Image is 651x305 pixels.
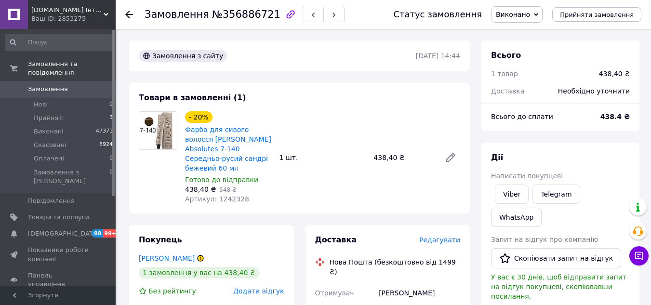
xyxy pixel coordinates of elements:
div: Ваш ID: 2853275 [31,14,116,23]
span: 0 [109,154,113,163]
div: - 20% [185,111,213,123]
div: 438,40 ₴ [370,151,437,164]
span: Виконано [496,11,530,18]
span: Скасовані [34,141,66,149]
input: Пошук [5,34,114,51]
span: Доставка [491,87,524,95]
button: Чат з покупцем [629,246,649,265]
span: Всього [491,51,521,60]
span: 1 товар [491,70,518,78]
div: Статус замовлення [393,10,482,19]
span: Написати покупцеві [491,172,563,180]
a: [PERSON_NAME] [139,254,195,262]
span: Дії [491,153,503,162]
span: Отримувач [315,289,354,297]
div: 1 замовлення у вас на 438,40 ₴ [139,267,259,278]
span: 0 [109,100,113,109]
span: 99+ [103,229,119,238]
span: Редагувати [419,236,460,244]
span: Оплачені [34,154,64,163]
a: Редагувати [441,148,460,167]
div: 1 шт. [276,151,370,164]
span: №356886721 [212,9,280,20]
span: Товари та послуги [28,213,89,222]
a: Viber [495,185,529,204]
button: Прийняти замовлення [552,7,641,22]
span: Запит на відгук про компанію [491,236,598,243]
a: Фарба для сивого волосся [PERSON_NAME] Absolutes 7-140 Середньо-русий сандрі бежевий 60 мл [185,126,271,172]
span: 548 ₴ [219,186,237,193]
a: WhatsApp [491,208,542,227]
span: 438,40 ₴ [185,186,216,193]
span: Виконані [34,127,64,136]
span: Показники роботи компанії [28,246,89,263]
span: Нові [34,100,48,109]
span: Profblesk.com.ua Інтернет-магазин професійної косметики. "Безкоштовна доставка від 1199 грн" [31,6,104,14]
b: 438.4 ₴ [600,113,630,120]
div: Нова Пошта (безкоштовно від 1499 ₴) [327,257,463,277]
span: Артикул: 1242328 [185,195,249,203]
span: Без рейтингу [148,287,196,295]
span: Прийняті [34,114,64,122]
span: У вас є 30 днів, щоб відправити запит на відгук покупцеві, скопіювавши посилання. [491,273,626,300]
span: Замовлення [145,9,209,20]
div: Необхідно уточнити [552,80,636,102]
span: Замовлення та повідомлення [28,60,116,77]
div: Замовлення з сайту [139,50,227,62]
img: Фарба для сивого волосся Schwarzkopf Igora Absolutes 7-140 Середньо-русий сандрі бежевий 60 мл [139,112,177,149]
span: Доставка [315,235,357,244]
span: Покупець [139,235,182,244]
span: 8924 [99,141,113,149]
div: Повернутися назад [125,10,133,19]
span: Прийняти замовлення [560,11,634,18]
button: Скопіювати запит на відгук [491,248,621,268]
span: Замовлення [28,85,68,93]
span: 88 [92,229,103,238]
div: 438,40 ₴ [599,69,630,79]
time: [DATE] 14:44 [416,52,460,60]
div: [PERSON_NAME] [377,284,462,302]
span: Панель управління [28,271,89,289]
span: Готово до відправки [185,176,258,184]
a: Telegram [532,185,580,204]
span: Товари в замовленні (1) [139,93,246,102]
span: 47371 [96,127,113,136]
span: [DEMOGRAPHIC_DATA] [28,229,99,238]
span: Повідомлення [28,197,75,205]
span: Додати відгук [233,287,284,295]
span: 0 [109,168,113,186]
span: Всього до сплати [491,113,553,120]
span: 3 [109,114,113,122]
span: Замовлення з [PERSON_NAME] [34,168,109,186]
